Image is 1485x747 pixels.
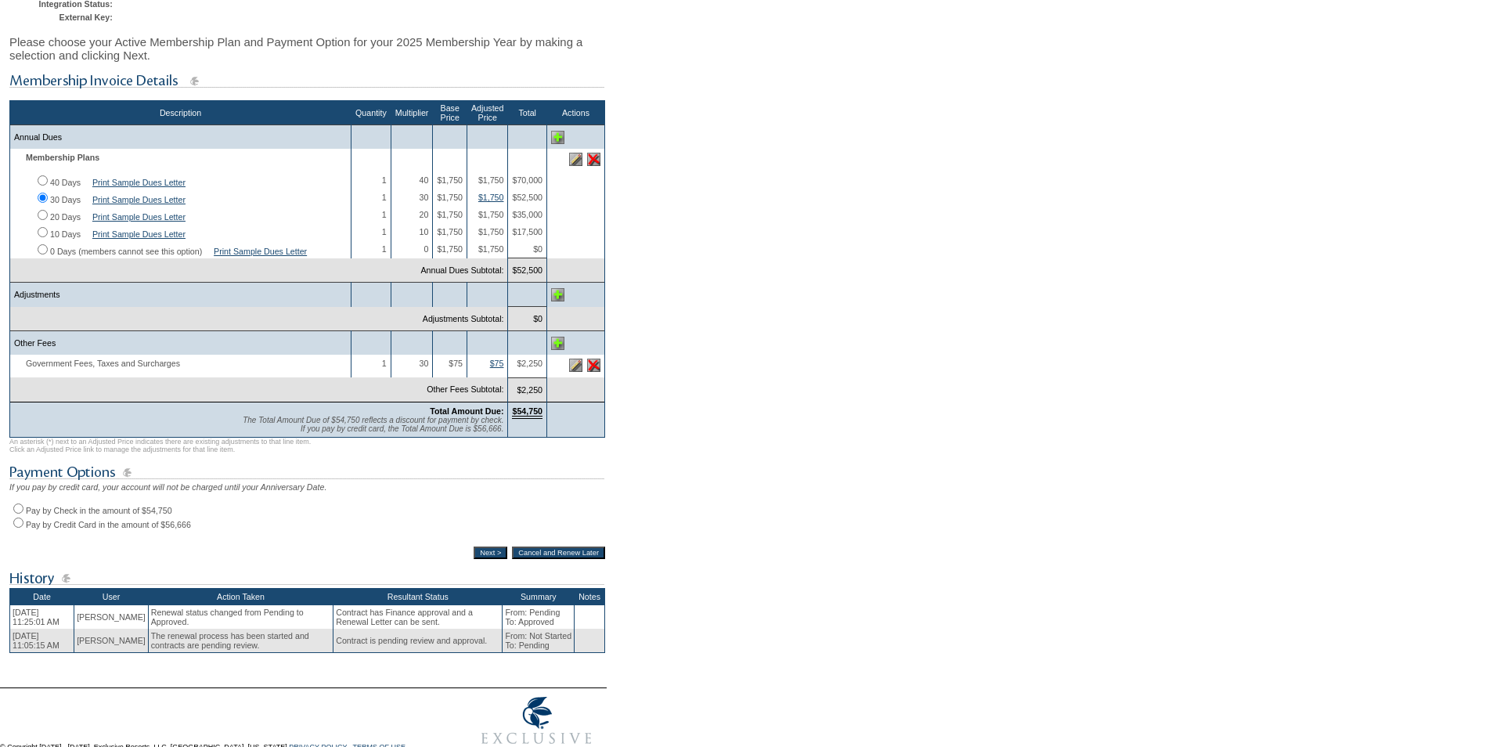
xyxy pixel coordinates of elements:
[508,258,547,283] td: $52,500
[512,227,542,236] span: $17,500
[10,101,351,125] th: Description
[10,331,351,355] td: Other Fees
[382,193,387,202] span: 1
[10,377,508,402] td: Other Fees Subtotal:
[512,547,605,559] input: Cancel and Renew Later
[92,229,186,239] a: Print Sample Dues Letter
[9,568,604,588] img: subTtlHistory.gif
[478,227,504,236] span: $1,750
[503,629,575,653] td: From: Not Started To: Pending
[243,416,503,433] span: The Total Amount Due of $54,750 reflects a discount for payment by check. If you pay by credit ca...
[512,406,542,419] span: $54,750
[478,244,504,254] span: $1,750
[587,153,600,166] img: Delete this line item
[9,463,604,482] img: subTtlPaymentOptions.gif
[50,229,81,239] label: 10 Days
[92,178,186,187] a: Print Sample Dues Letter
[478,210,504,219] span: $1,750
[503,588,575,605] th: Summary
[512,193,542,202] span: $52,500
[74,588,149,605] th: User
[10,125,351,150] td: Annual Dues
[508,307,547,331] td: $0
[512,210,542,219] span: $35,000
[50,178,81,187] label: 40 Days
[503,605,575,629] td: From: Pending To: Approved
[10,402,508,437] td: Total Amount Due:
[420,175,429,185] span: 40
[533,244,542,254] span: $0
[74,605,149,629] td: [PERSON_NAME]
[382,227,387,236] span: 1
[391,101,433,125] th: Multiplier
[587,359,600,372] img: Delete this line item
[148,588,333,605] th: Action Taken
[10,588,74,605] th: Date
[547,101,605,125] th: Actions
[9,71,604,91] img: subTtlMembershipInvoiceDetails.gif
[437,227,463,236] span: $1,750
[424,244,428,254] span: 0
[551,131,564,144] img: Add Annual Dues line item
[474,547,507,559] input: Next >
[508,101,547,125] th: Total
[14,359,188,368] span: Government Fees, Taxes and Surcharges
[92,195,186,204] a: Print Sample Dues Letter
[10,283,351,307] td: Adjustments
[437,244,463,254] span: $1,750
[437,210,463,219] span: $1,750
[148,605,333,629] td: Renewal status changed from Pending to Approved.
[382,210,387,219] span: 1
[50,195,81,204] label: 30 Days
[490,359,504,368] a: $75
[512,175,542,185] span: $70,000
[26,153,99,162] b: Membership Plans
[333,588,503,605] th: Resultant Status
[92,212,186,222] a: Print Sample Dues Letter
[382,359,387,368] span: 1
[333,629,503,653] td: Contract is pending review and approval.
[551,337,564,350] img: Add Other Fees line item
[420,359,429,368] span: 30
[50,212,81,222] label: 20 Days
[10,307,508,331] td: Adjustments Subtotal:
[214,247,307,256] a: Print Sample Dues Letter
[333,605,503,629] td: Contract has Finance approval and a Renewal Letter can be sent.
[26,506,172,515] label: Pay by Check in the amount of $54,750
[50,247,202,256] label: 0 Days (members cannot see this option)
[569,359,582,372] img: Edit this line item
[508,377,547,402] td: $2,250
[517,359,542,368] span: $2,250
[13,13,121,22] td: External Key:
[569,153,582,166] img: Edit this line item
[420,227,429,236] span: 10
[9,438,311,453] span: An asterisk (*) next to an Adjusted Price indicates there are existing adjustments to that line i...
[437,175,463,185] span: $1,750
[449,359,463,368] span: $75
[382,175,387,185] span: 1
[148,629,333,653] td: The renewal process has been started and contracts are pending review.
[351,101,391,125] th: Quantity
[9,482,326,492] span: If you pay by credit card, your account will not be charged until your Anniversary Date.
[478,175,504,185] span: $1,750
[10,605,74,629] td: [DATE] 11:25:01 AM
[467,101,507,125] th: Adjusted Price
[420,193,429,202] span: 30
[478,193,504,202] a: $1,750
[437,193,463,202] span: $1,750
[74,629,149,653] td: [PERSON_NAME]
[433,101,467,125] th: Base Price
[10,629,74,653] td: [DATE] 11:05:15 AM
[26,520,191,529] label: Pay by Credit Card in the amount of $56,666
[382,244,387,254] span: 1
[10,258,508,283] td: Annual Dues Subtotal:
[575,588,605,605] th: Notes
[551,288,564,301] img: Add Adjustments line item
[420,210,429,219] span: 20
[9,27,605,70] div: Please choose your Active Membership Plan and Payment Option for your 2025 Membership Year by mak...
